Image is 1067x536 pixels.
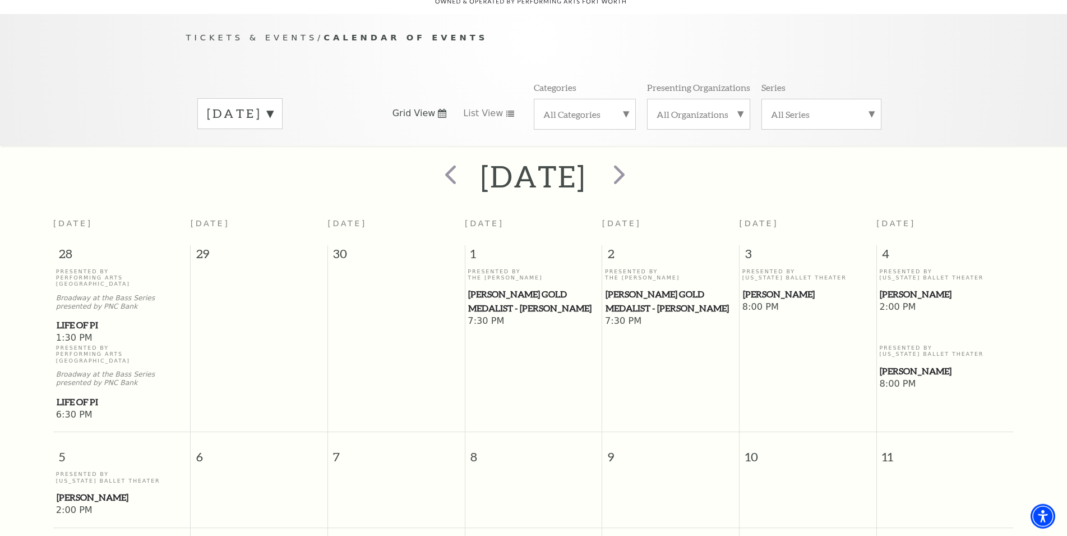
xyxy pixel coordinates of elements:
span: 7 [328,432,465,471]
span: Grid View [392,107,436,120]
span: [PERSON_NAME] [57,491,187,505]
label: All Categories [543,108,626,120]
span: [PERSON_NAME] [880,287,1010,301]
span: 11 [877,432,1014,471]
span: Tickets & Events [186,33,318,42]
span: 8:00 PM [879,378,1011,391]
p: Presented By The [PERSON_NAME] [468,268,599,281]
span: [PERSON_NAME] [743,287,873,301]
label: All Series [771,108,872,120]
span: 6:30 PM [56,409,188,422]
span: Calendar of Events [324,33,488,42]
p: Presenting Organizations [647,81,750,93]
a: Peter Pan [879,364,1011,378]
span: [DATE] [602,219,641,228]
label: [DATE] [207,105,273,122]
span: 28 [53,245,190,268]
span: 7:30 PM [605,315,736,328]
label: All Organizations [657,108,741,120]
span: 2 [602,245,739,268]
button: next [597,157,638,196]
span: 5 [53,432,190,471]
span: Life of Pi [57,395,187,409]
span: 8:00 PM [742,301,874,314]
a: Cliburn Gold Medalist - Aristo Sham [605,287,736,315]
span: [DATE] [327,219,367,228]
p: Broadway at the Bass Series presented by PNC Bank [56,294,188,311]
p: Presented By Performing Arts [GEOGRAPHIC_DATA] [56,268,188,287]
p: Broadway at the Bass Series presented by PNC Bank [56,370,188,387]
span: [DATE] [191,219,230,228]
a: Peter Pan [879,287,1011,301]
p: Presented By [US_STATE] Ballet Theater [56,471,188,484]
p: Presented By [US_STATE] Ballet Theater [879,345,1011,358]
span: Life of Pi [57,318,187,332]
span: [PERSON_NAME] [880,364,1010,378]
span: 2:00 PM [879,301,1011,314]
a: Cliburn Gold Medalist - Aristo Sham [468,287,599,315]
span: [PERSON_NAME] Gold Medalist - [PERSON_NAME] [606,287,736,315]
p: Presented By [US_STATE] Ballet Theater [879,268,1011,281]
div: Accessibility Menu [1031,504,1055,529]
span: [PERSON_NAME] Gold Medalist - [PERSON_NAME] [468,287,598,315]
p: Categories [534,81,576,93]
span: 30 [328,245,465,268]
span: [DATE] [53,219,93,228]
p: / [186,31,881,45]
span: 6 [191,432,327,471]
a: Peter Pan [56,491,188,505]
p: Presented By [US_STATE] Ballet Theater [742,268,874,281]
a: Life of Pi [56,318,188,332]
p: Series [761,81,786,93]
span: 9 [602,432,739,471]
span: [DATE] [740,219,779,228]
span: [DATE] [465,219,504,228]
span: [DATE] [876,219,916,228]
button: prev [429,157,470,196]
a: Life of Pi [56,395,188,409]
p: Presented By Performing Arts [GEOGRAPHIC_DATA] [56,345,188,364]
span: 8 [465,432,602,471]
span: 1 [465,245,602,268]
span: 2:00 PM [56,505,188,517]
span: 10 [740,432,876,471]
h2: [DATE] [481,158,586,194]
span: 29 [191,245,327,268]
span: 4 [877,245,1014,268]
span: List View [463,107,503,120]
a: Peter Pan [742,287,874,301]
p: Presented By The [PERSON_NAME] [605,268,736,281]
span: 1:30 PM [56,332,188,345]
span: 7:30 PM [468,315,599,328]
span: 3 [740,245,876,268]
